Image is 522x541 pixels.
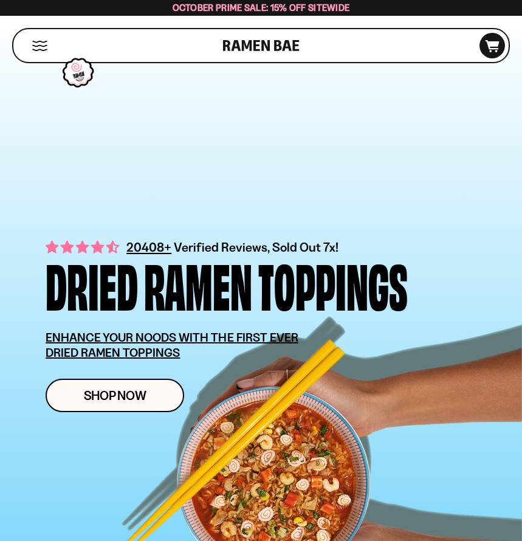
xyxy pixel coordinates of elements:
[32,41,48,51] button: Mobile Menu Trigger
[46,257,138,312] div: Dried
[126,238,171,257] span: 20408+
[46,379,184,412] a: Shop Now
[258,257,408,312] div: Toppings
[173,2,350,13] span: October Prime Sale: 15% off Sitewide
[174,239,338,255] span: Verified Reviews, Sold Out 7x!
[84,389,146,402] span: Shop Now
[46,330,298,360] u: ENHANCE YOUR NOODS WITH THE FIRST EVER DRIED RAMEN TOPPINGS
[144,257,252,312] div: Ramen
